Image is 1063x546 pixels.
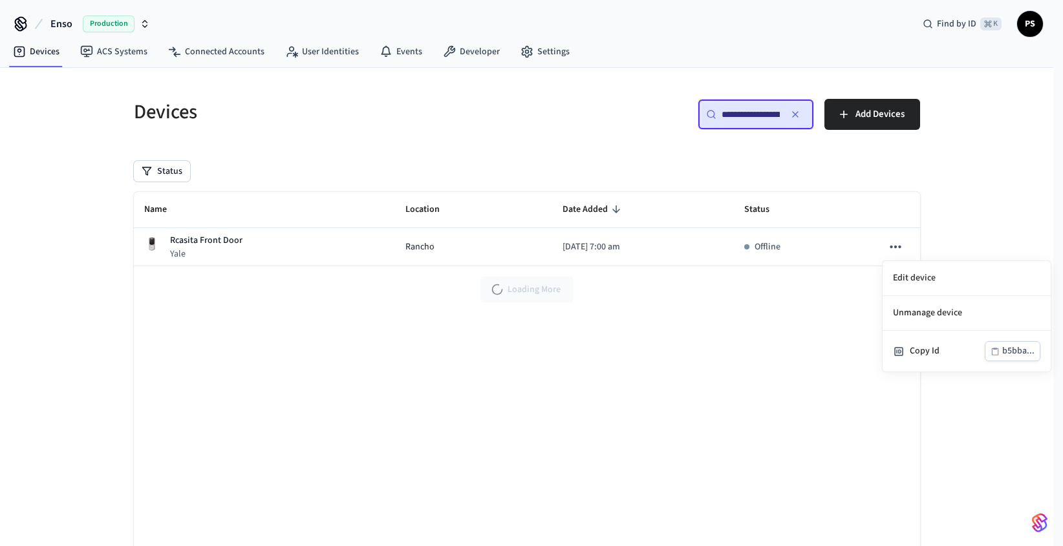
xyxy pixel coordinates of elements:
div: Copy Id [910,344,985,358]
li: Unmanage device [883,296,1051,331]
li: Edit device [883,261,1051,296]
button: b5bba... [985,341,1040,361]
img: SeamLogoGradient.69752ec5.svg [1032,512,1047,533]
div: b5bba... [1002,343,1035,359]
